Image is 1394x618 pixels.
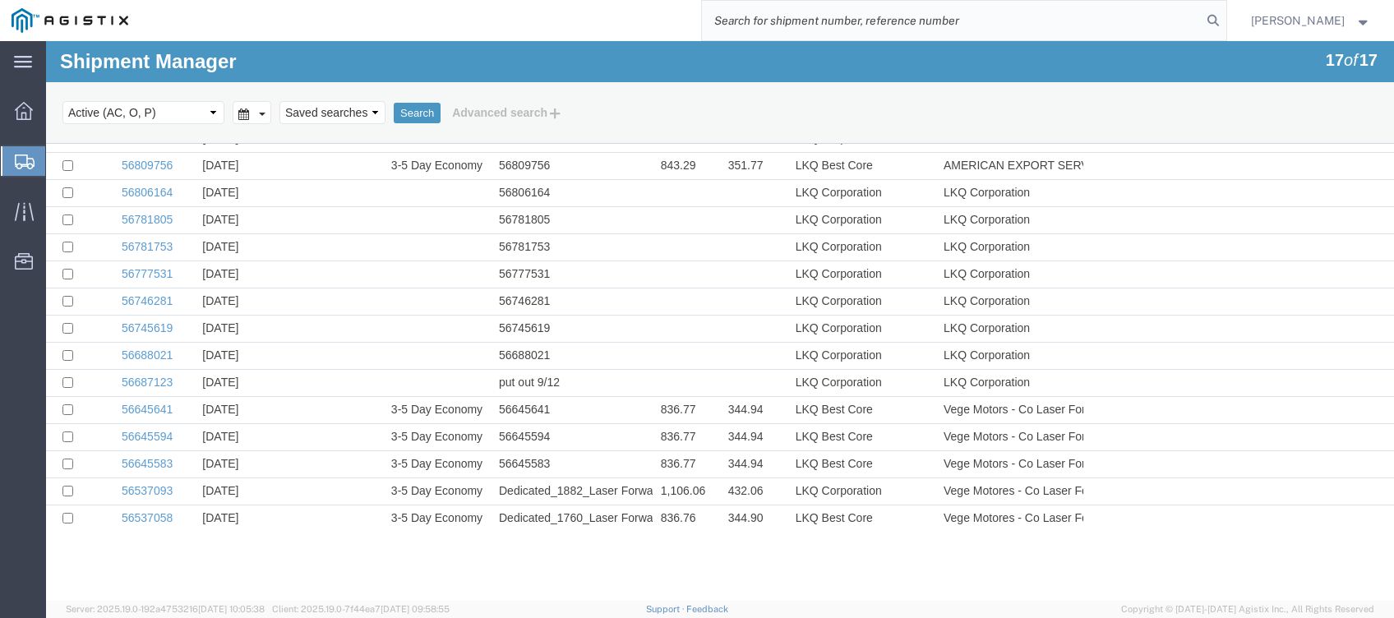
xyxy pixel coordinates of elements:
[148,112,270,139] td: [DATE]
[148,220,270,247] td: [DATE]
[46,41,1394,601] iframe: FS Legacy Container
[607,464,674,491] td: 836.76
[445,356,607,383] td: 56645641
[741,274,889,302] td: LKQ Corporation
[741,410,889,437] td: LKQ Best Core
[148,193,270,220] td: [DATE]
[741,193,889,220] td: LKQ Corporation
[889,274,1037,302] td: LKQ Corporation
[646,604,687,614] a: Support
[445,193,607,220] td: 56781753
[76,362,127,375] a: 56645641
[674,437,741,464] td: 432.06
[148,274,270,302] td: [DATE]
[76,199,127,212] a: 56781753
[1280,10,1298,28] span: 17
[445,220,607,247] td: 56777531
[1278,7,1332,31] div: of
[348,62,395,83] button: Search
[198,604,265,614] span: [DATE] 10:05:38
[337,410,445,437] td: 3-5 Day Economy
[272,604,450,614] span: Client: 2025.19.0-7f44ea7
[76,389,127,402] a: 56645594
[741,464,889,491] td: LKQ Best Core
[889,112,1037,139] td: AMERICAN EXPORT SERVICES INC
[148,356,270,383] td: [DATE]
[76,145,127,158] a: 56806164
[889,383,1037,410] td: Vege Motors - Co Laser Forwarding, INC.
[12,8,128,33] img: logo
[1251,12,1345,30] span: Jorge Hinojosa
[741,166,889,193] td: LKQ Corporation
[445,247,607,274] td: 56746281
[1250,11,1372,30] button: [PERSON_NAME]
[889,329,1037,356] td: LKQ Corporation
[674,410,741,437] td: 344.94
[445,166,607,193] td: 56781805
[337,112,445,139] td: 3-5 Day Economy
[148,464,270,491] td: [DATE]
[445,112,607,139] td: 56809756
[76,416,127,429] a: 56645583
[674,383,741,410] td: 344.94
[337,356,445,383] td: 3-5 Day Economy
[76,443,127,456] a: 56537093
[445,383,607,410] td: 56645594
[445,274,607,302] td: 56745619
[741,437,889,464] td: LKQ Corporation
[337,437,445,464] td: 3-5 Day Economy
[76,253,127,266] a: 56746281
[607,356,674,383] td: 836.77
[445,464,607,491] td: Dedicated_1760_Laser Forwarding_Eng Trans
[741,383,889,410] td: LKQ Best Core
[741,356,889,383] td: LKQ Best Core
[445,139,607,166] td: 56806164
[741,220,889,247] td: LKQ Corporation
[741,329,889,356] td: LKQ Corporation
[76,172,127,185] a: 56781805
[148,437,270,464] td: [DATE]
[889,464,1037,491] td: Vege Motores - Co Laser Forwarding INC.
[66,604,265,614] span: Server: 2025.19.0-192a4753216
[674,112,741,139] td: 351.77
[76,470,127,483] a: 56537058
[686,604,728,614] a: Feedback
[395,58,529,85] button: Advanced search
[889,193,1037,220] td: LKQ Corporation
[337,464,445,491] td: 3-5 Day Economy
[76,280,127,293] a: 56745619
[148,329,270,356] td: [DATE]
[148,139,270,166] td: [DATE]
[607,383,674,410] td: 836.77
[607,112,674,139] td: 843.29
[674,464,741,491] td: 344.90
[889,356,1037,383] td: Vege Motors - Co Laser Forwarding, INC.
[148,410,270,437] td: [DATE]
[889,220,1037,247] td: LKQ Corporation
[445,302,607,329] td: 56688021
[607,437,674,464] td: 1,106.06
[889,410,1037,437] td: Vege Motors - Co Laser Forwarding, INC.
[889,437,1037,464] td: Vege Motores - Co Laser Forwarding INC.
[1313,10,1332,28] span: 17
[1121,602,1374,616] span: Copyright © [DATE]-[DATE] Agistix Inc., All Rights Reserved
[148,247,270,274] td: [DATE]
[76,118,127,131] a: 56809756
[337,383,445,410] td: 3-5 Day Economy
[76,334,127,348] a: 56687123
[889,139,1037,166] td: LKQ Corporation
[889,247,1037,274] td: LKQ Corporation
[702,1,1202,40] input: Search for shipment number, reference number
[889,166,1037,193] td: LKQ Corporation
[381,604,450,614] span: [DATE] 09:58:55
[445,437,607,464] td: Dedicated_1882_Laser Forwarding_Eng Trans
[741,112,889,139] td: LKQ Best Core
[76,307,127,321] a: 56688021
[741,247,889,274] td: LKQ Corporation
[148,302,270,329] td: [DATE]
[674,356,741,383] td: 344.94
[607,410,674,437] td: 836.77
[445,329,607,356] td: put out 9/12
[445,410,607,437] td: 56645583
